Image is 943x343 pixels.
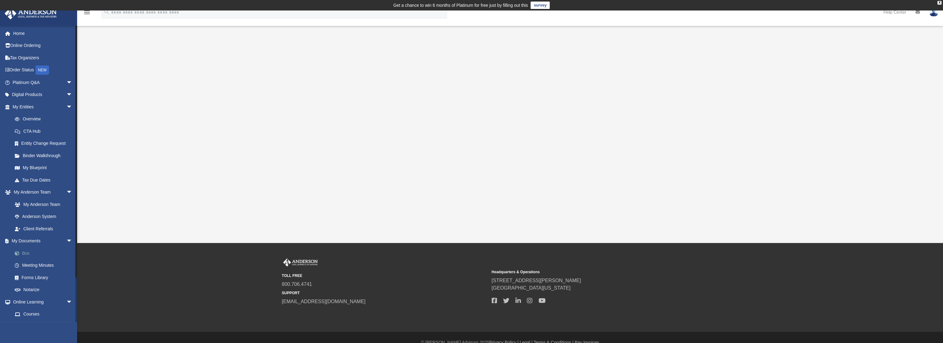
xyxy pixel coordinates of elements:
[9,137,82,150] a: Entity Change Request
[66,296,79,308] span: arrow_drop_down
[9,320,76,333] a: Video Training
[9,113,82,125] a: Overview
[492,269,697,275] small: Headquarters & Operations
[66,89,79,101] span: arrow_drop_down
[4,52,82,64] a: Tax Organizers
[4,27,82,40] a: Home
[4,296,79,308] a: Online Learningarrow_drop_down
[103,8,110,15] i: search
[66,101,79,113] span: arrow_drop_down
[66,76,79,89] span: arrow_drop_down
[9,308,79,320] a: Courses
[9,223,79,235] a: Client Referrals
[937,1,941,5] div: close
[4,40,82,52] a: Online Ordering
[282,299,366,304] a: [EMAIL_ADDRESS][DOMAIN_NAME]
[531,2,550,9] a: survey
[9,125,82,137] a: CTA Hub
[83,9,91,16] i: menu
[9,174,82,186] a: Tax Due Dates
[4,101,82,113] a: My Entitiesarrow_drop_down
[83,12,91,16] a: menu
[393,2,528,9] div: Get a chance to win 6 months of Platinum for free just by filling out this
[9,247,82,259] a: Box
[9,271,79,284] a: Forms Library
[4,64,82,77] a: Order StatusNEW
[66,235,79,248] span: arrow_drop_down
[9,198,76,211] a: My Anderson Team
[282,273,487,278] small: TOLL FREE
[492,278,581,283] a: [STREET_ADDRESS][PERSON_NAME]
[4,76,82,89] a: Platinum Q&Aarrow_drop_down
[3,7,59,19] img: Anderson Advisors Platinum Portal
[9,211,79,223] a: Anderson System
[4,186,79,199] a: My Anderson Teamarrow_drop_down
[9,162,79,174] a: My Blueprint
[4,235,82,247] a: My Documentsarrow_drop_down
[282,258,319,266] img: Anderson Advisors Platinum Portal
[282,282,312,287] a: 800.706.4741
[929,8,938,17] img: User Pic
[492,285,571,291] a: [GEOGRAPHIC_DATA][US_STATE]
[66,186,79,199] span: arrow_drop_down
[9,149,82,162] a: Binder Walkthrough
[9,259,82,272] a: Meeting Minutes
[9,284,82,296] a: Notarize
[4,89,82,101] a: Digital Productsarrow_drop_down
[282,290,487,296] small: SUPPORT
[35,65,49,75] div: NEW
